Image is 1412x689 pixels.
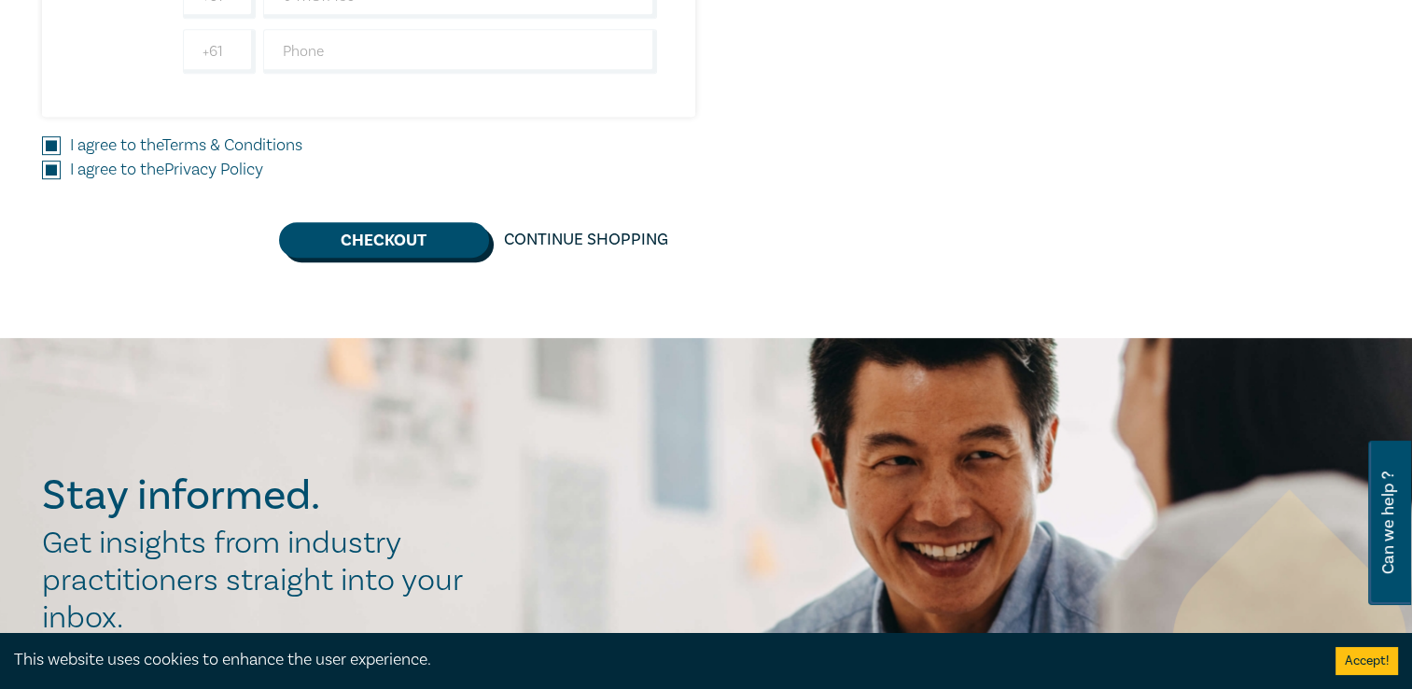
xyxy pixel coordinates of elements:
[164,159,263,180] a: Privacy Policy
[14,648,1307,672] div: This website uses cookies to enhance the user experience.
[279,222,489,258] button: Checkout
[183,29,256,74] input: +61
[70,158,263,182] label: I agree to the
[42,525,482,637] h2: Get insights from industry practitioners straight into your inbox.
[70,134,302,158] label: I agree to the
[42,471,482,520] h2: Stay informed.
[162,134,302,156] a: Terms & Conditions
[1379,452,1397,594] span: Can we help ?
[489,222,683,258] a: Continue Shopping
[1335,647,1398,675] button: Accept cookies
[263,29,658,74] input: Phone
